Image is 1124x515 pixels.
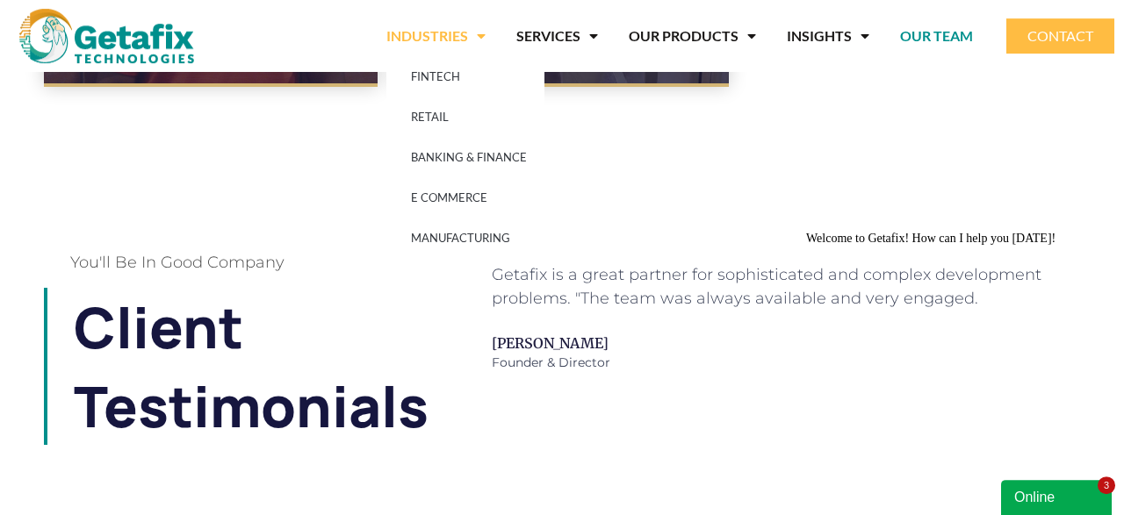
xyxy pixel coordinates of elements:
div: Slides [430,246,1089,437]
a: INSIGHTS [787,16,869,56]
h2: Client Testimonials [74,288,378,445]
a: BANKING & FINANCE [386,137,544,177]
a: FINTECH [386,56,544,97]
ul: INDUSTRIES [386,56,544,258]
img: web and mobile application development company [19,9,194,63]
a: OUR PRODUCTS [629,16,756,56]
a: INDUSTRIES [386,16,486,56]
a: MANUFACTURING [386,218,544,258]
div: Welcome to Getafix! How can I help you [DATE]! [7,7,323,21]
span: [PERSON_NAME] [492,333,1071,354]
span: CONTACT [1027,29,1093,43]
a: RETAIL [386,97,544,137]
span: Welcome to Getafix! How can I help you [DATE]! [7,7,256,20]
div: Getafix is a great partner for sophisticated and complex development problems. "The team was alwa... [492,263,1071,311]
iframe: chat widget [1001,476,1115,515]
a: OUR TEAM [900,16,973,56]
span: Founder & Director [492,354,1071,372]
nav: Menu [222,16,973,56]
div: 3 / 3 [430,246,1089,437]
a: CONTACT [1006,18,1114,54]
a: E COMMERCE [386,177,544,218]
a: SERVICES [516,16,598,56]
h4: You'll be in good company [70,254,378,270]
iframe: chat widget [799,225,1115,471]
